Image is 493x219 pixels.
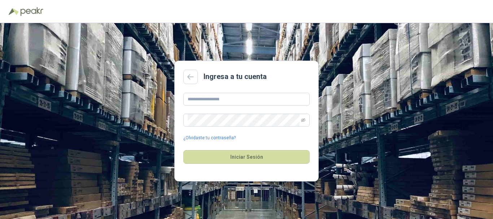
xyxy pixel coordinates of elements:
img: Logo [9,8,19,15]
span: eye-invisible [301,118,305,122]
h2: Ingresa a tu cuenta [204,71,267,82]
button: Iniciar Sesión [183,150,310,164]
a: ¿Olvidaste tu contraseña? [183,135,236,141]
img: Peakr [20,7,43,16]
